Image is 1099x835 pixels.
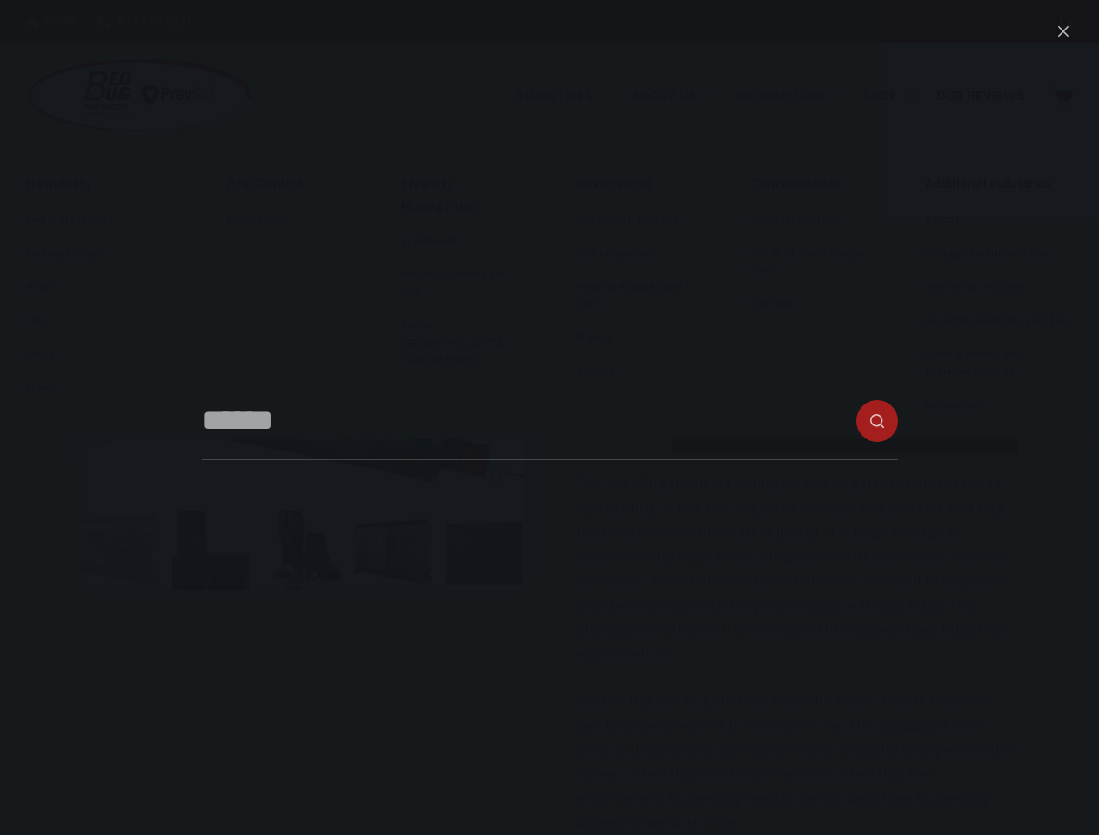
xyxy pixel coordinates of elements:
[576,165,698,203] a: Government
[505,43,1035,148] nav: Primary
[401,165,523,224] a: Property Management
[925,165,1074,203] a: Additional Industries
[925,237,1074,271] a: Colleges and Universities
[620,43,724,148] a: About Us
[925,338,1074,389] a: Nursing Homes and Retirement Homes
[576,204,698,237] a: Correctional Facilities
[576,356,698,389] a: Schools
[505,43,620,148] a: Industries
[925,271,1074,304] a: Shelters & Missions
[925,43,1035,148] a: Our Reviews
[26,338,174,371] a: Lodge
[446,511,524,590] img: ZappBug Room - Bed Bug Heat Chamber - Image 5
[401,225,523,258] a: Apartments
[227,165,349,203] a: Pest Control
[925,304,1074,337] a: Hospitals & Medical Facilities
[26,304,174,337] a: Inns
[852,43,925,148] a: Shop
[725,43,852,148] a: Information
[576,271,698,321] a: Housing Authority and HUD
[1060,16,1073,29] button: Search
[263,511,341,590] img: ZappBug Room - Bed Bug Heat Chamber - Image 3
[26,204,174,237] a: Bed & Breakfasts
[925,204,1074,237] a: Camps
[401,310,523,377] a: Airbnb, [GEOGRAPHIC_DATA], Vacation Homes
[576,237,698,271] a: First Responders
[26,372,174,405] a: Motels
[576,322,698,355] a: Military
[227,204,349,237] a: Pest Control
[26,237,174,271] a: Extended Stays
[750,288,872,321] a: Ride Share
[81,511,159,590] img: ZappBug Room - Bed Bug Heat Chamber
[401,258,523,309] a: Housing Authority and HUD
[750,237,872,288] a: OTR Trucks with Sleeper Cabs
[750,165,872,203] a: Transportation
[925,390,1074,423] a: Residential
[172,511,251,590] img: ZappBug Room - Bed Bug Heat Chamber - Image 2
[26,57,254,135] img: Prevsol/Bed Bug Heat Doctor
[576,471,1018,665] p: The ZappBug Room is the largest bed bug heat chamber made by ZappBug. It has the largest capacity...
[576,688,1018,834] p: Controlling bed bugs in homeless shelters or rescue missions can be expensive and time consuming....
[750,204,872,237] a: City Transportation
[26,271,174,304] a: Hotels
[354,511,432,590] img: ZappBug Room - Bed Bug Heat Chamber - Image 4
[14,7,66,59] button: Open LiveChat chat widget
[26,165,174,203] a: Hospitality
